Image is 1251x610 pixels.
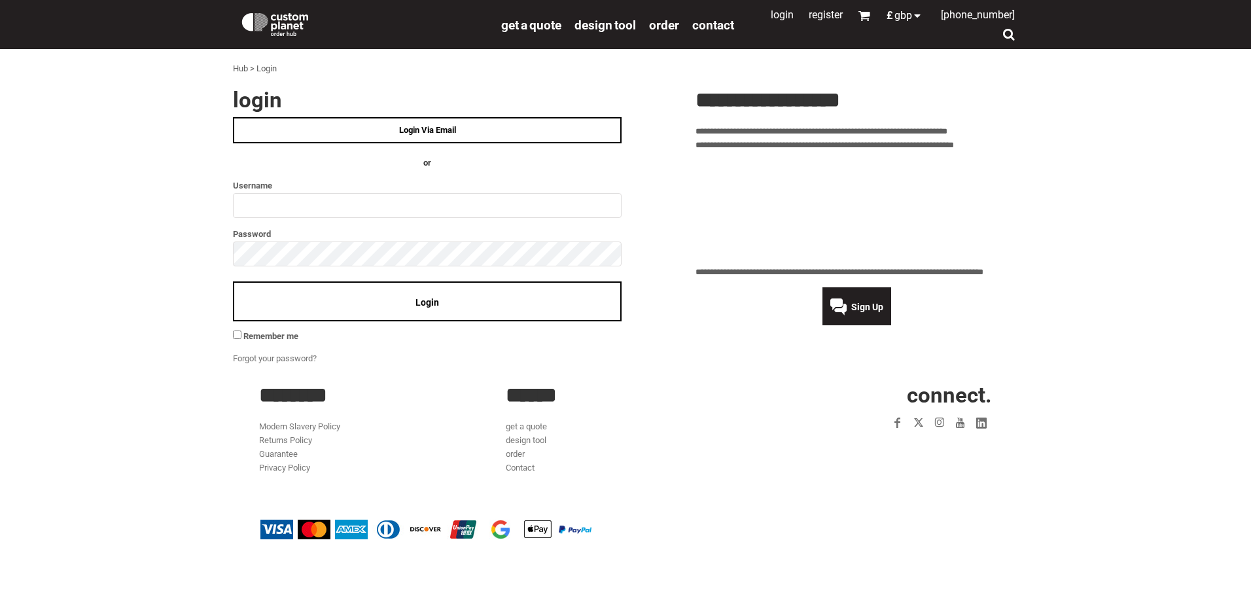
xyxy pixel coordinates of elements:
[233,117,622,143] a: Login Via Email
[506,463,535,473] a: Contact
[574,18,636,33] span: design tool
[484,520,517,539] img: Google Pay
[506,422,547,431] a: get a quote
[811,441,992,457] iframe: Customer reviews powered by Trustpilot
[649,18,679,33] span: order
[809,9,843,21] a: Register
[239,10,311,36] img: Custom Planet
[887,10,894,21] span: £
[259,435,312,445] a: Returns Policy
[410,520,442,539] img: Discover
[692,17,734,32] a: Contact
[243,331,298,341] span: Remember me
[335,520,368,539] img: American Express
[298,520,330,539] img: Mastercard
[521,520,554,539] img: Apple Pay
[260,520,293,539] img: Visa
[259,422,340,431] a: Modern Slavery Policy
[649,17,679,32] a: order
[696,160,1018,258] iframe: Customer reviews powered by Trustpilot
[399,125,456,135] span: Login Via Email
[233,89,622,111] h2: Login
[941,9,1015,21] span: [PHONE_NUMBER]
[447,520,480,539] img: China UnionPay
[501,17,561,32] a: get a quote
[372,520,405,539] img: Diners Club
[894,10,912,21] span: GBP
[501,18,561,33] span: get a quote
[233,3,495,43] a: Custom Planet
[506,449,525,459] a: order
[233,178,622,193] label: Username
[506,435,546,445] a: design tool
[851,302,883,312] span: Sign Up
[559,526,591,533] img: PayPal
[233,63,248,73] a: Hub
[692,18,734,33] span: Contact
[233,353,317,363] a: Forgot your password?
[771,9,794,21] a: Login
[233,331,241,339] input: Remember me
[753,384,992,406] h2: CONNECT.
[415,297,439,308] span: Login
[574,17,636,32] a: design tool
[259,449,298,459] a: Guarantee
[259,463,310,473] a: Privacy Policy
[233,156,622,170] h4: OR
[250,62,255,76] div: >
[256,62,277,76] div: Login
[233,226,622,242] label: Password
